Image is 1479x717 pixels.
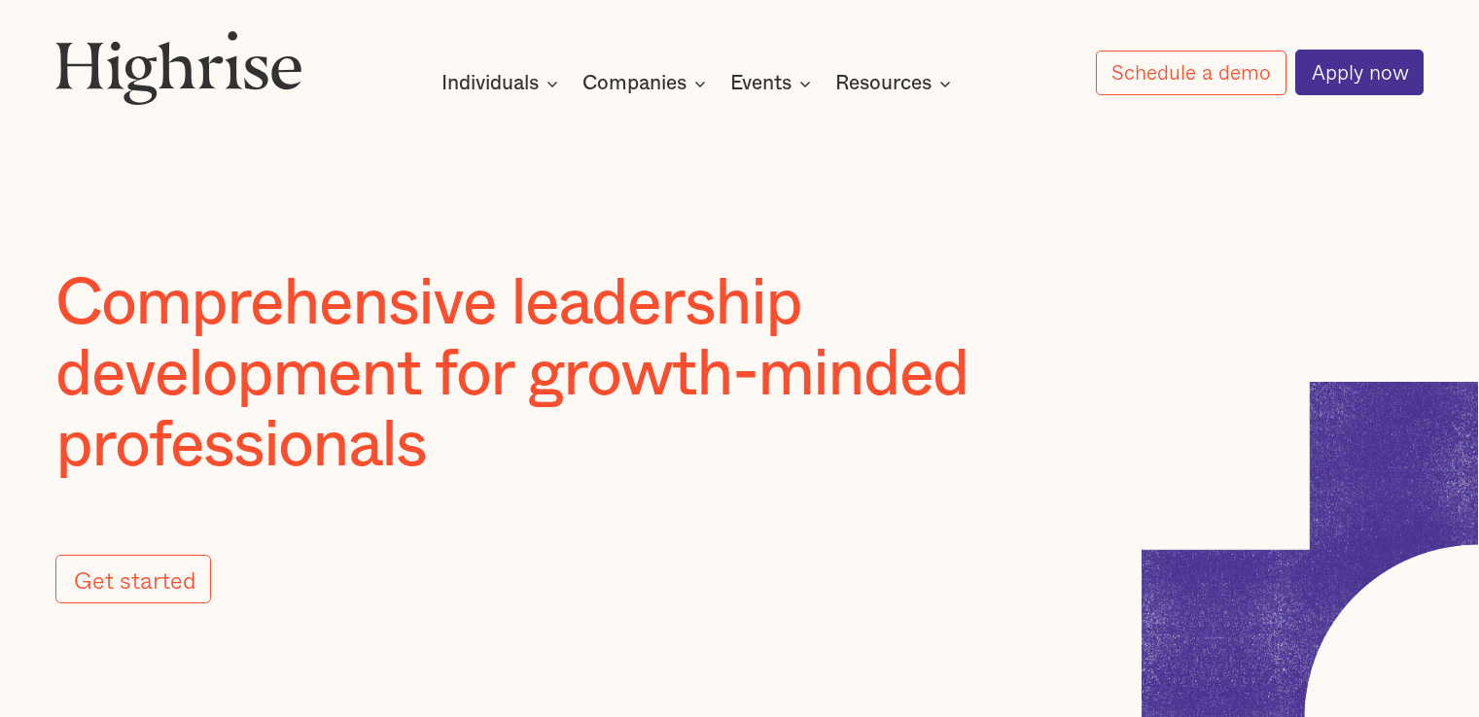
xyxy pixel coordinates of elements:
[582,72,687,95] div: Companies
[55,30,302,105] img: Highrise logo
[835,72,957,95] div: Resources
[441,72,564,95] div: Individuals
[1096,51,1286,95] a: Schedule a demo
[582,72,712,95] div: Companies
[55,555,211,603] a: Get started
[730,72,792,95] div: Events
[730,72,817,95] div: Events
[55,268,1054,482] h1: Comprehensive leadership development for growth-minded professionals
[835,72,932,95] div: Resources
[1295,50,1424,95] a: Apply now
[441,72,539,95] div: Individuals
